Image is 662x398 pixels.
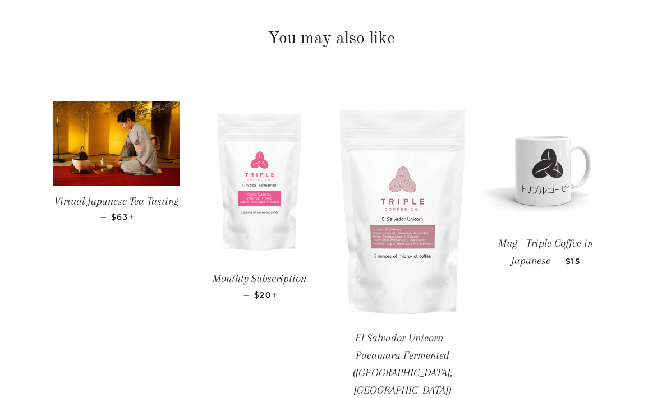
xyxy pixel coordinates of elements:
[42,18,66,42] img: mastercard_color_card.svg
[53,27,609,50] h2: You may also like
[555,256,561,266] span: —
[196,101,323,263] img: Monthly Subscription
[566,256,580,266] span: $15
[133,18,157,42] img: googlepay_color_card.svg
[103,18,127,42] img: applepay_color_card.svg
[53,186,180,232] a: Virtual Japanese Tea Tasting — $63
[339,101,466,322] img: El Salvador Unicorn – Pacamara Fermented (Chalatenango, El Salvador)
[100,212,107,222] span: —
[243,290,250,300] span: —
[498,237,593,267] span: Mug - Triple Coffee in Japanese
[254,290,278,300] span: $20
[54,195,179,207] span: Virtual Japanese Tea Tasting
[53,101,180,186] img: Virtual Japanese Tea Tasting-Green Tea-Triple Coffee Co.
[213,272,306,285] span: Monthly Subscription
[482,228,609,277] a: Mug - Triple Coffee in Japanese — $15
[72,18,96,42] img: visa_1_color_card.svg
[353,332,452,397] span: El Salvador Unicorn – Pacamara Fermented ([GEOGRAPHIC_DATA], [GEOGRAPHIC_DATA])
[196,263,323,309] a: Monthly Subscription — $20
[482,101,609,228] img: Mug - Triple Coffee in Japanese-Triple Coffee Co.
[111,212,135,222] span: $63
